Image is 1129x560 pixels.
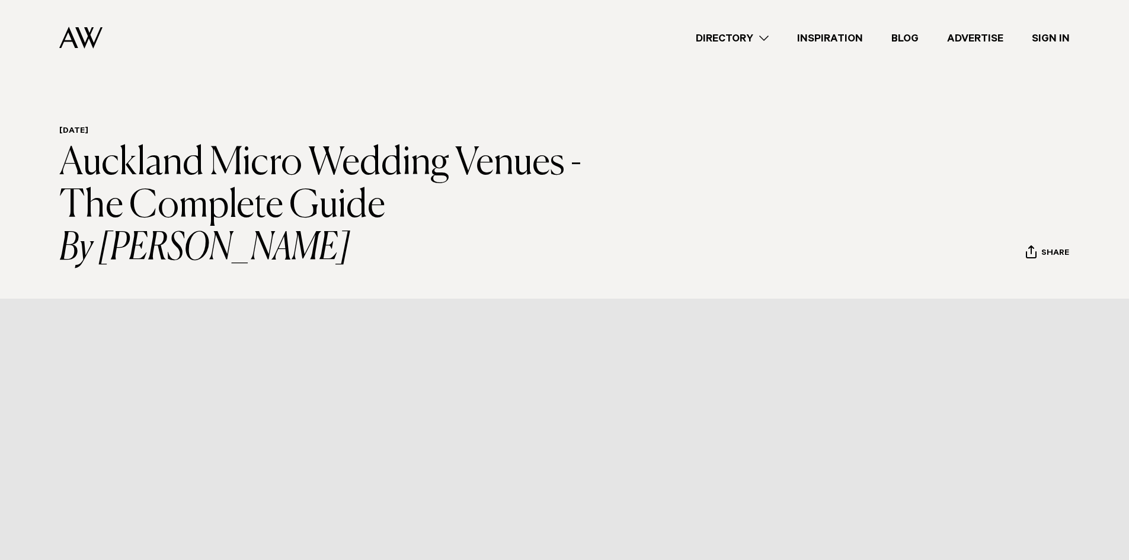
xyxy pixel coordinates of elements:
[783,30,877,46] a: Inspiration
[877,30,933,46] a: Blog
[1041,248,1069,260] span: Share
[933,30,1018,46] a: Advertise
[59,142,607,270] h1: Auckland Micro Wedding Venues - The Complete Guide
[59,27,103,49] img: Auckland Weddings Logo
[682,30,783,46] a: Directory
[59,228,607,270] i: By [PERSON_NAME]
[59,126,607,137] h6: [DATE]
[1018,30,1084,46] a: Sign In
[1025,245,1070,263] button: Share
